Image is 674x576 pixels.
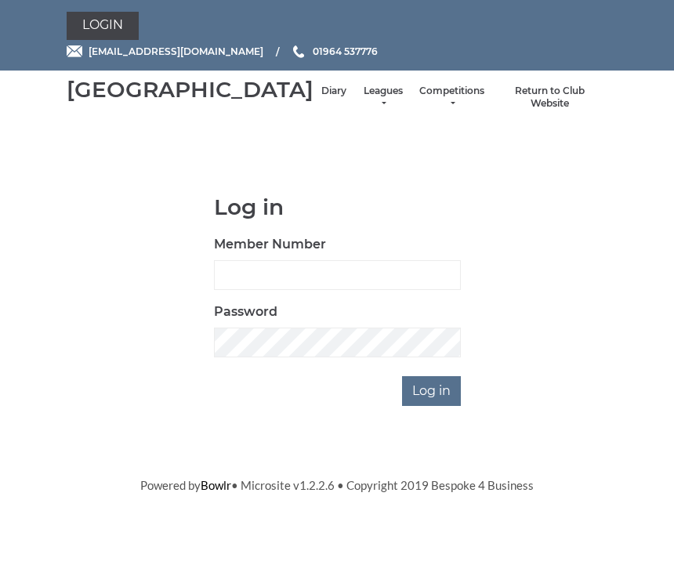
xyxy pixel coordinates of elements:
a: Diary [321,85,346,98]
span: 01964 537776 [313,45,378,57]
label: Password [214,302,277,321]
div: [GEOGRAPHIC_DATA] [67,78,313,102]
span: Powered by • Microsite v1.2.2.6 • Copyright 2019 Bespoke 4 Business [140,478,534,492]
a: Competitions [419,85,484,110]
a: Bowlr [201,478,231,492]
a: Login [67,12,139,40]
h1: Log in [214,195,461,219]
img: Email [67,45,82,57]
a: Leagues [362,85,404,110]
input: Log in [402,376,461,406]
span: [EMAIL_ADDRESS][DOMAIN_NAME] [89,45,263,57]
a: Phone us 01964 537776 [291,44,378,59]
a: Email [EMAIL_ADDRESS][DOMAIN_NAME] [67,44,263,59]
a: Return to Club Website [500,85,600,110]
label: Member Number [214,235,326,254]
img: Phone us [293,45,304,58]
